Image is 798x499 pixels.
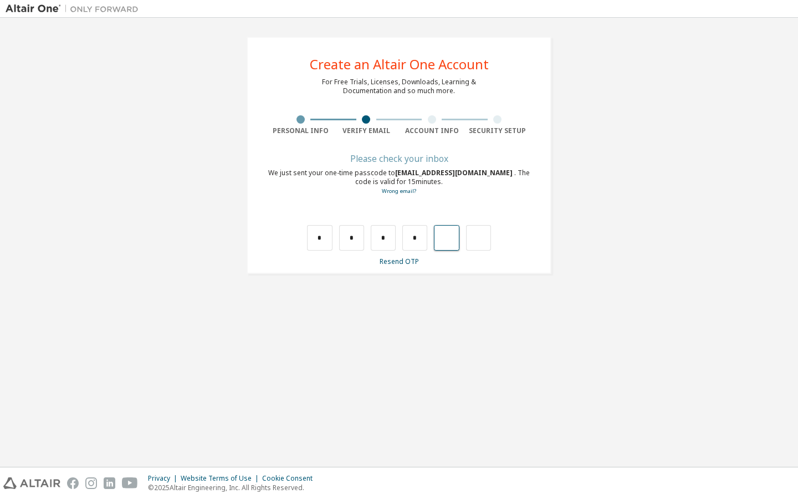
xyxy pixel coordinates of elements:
[181,474,262,483] div: Website Terms of Use
[268,169,530,196] div: We just sent your one-time passcode to . The code is valid for 15 minutes.
[3,477,60,489] img: altair_logo.svg
[322,78,476,95] div: For Free Trials, Licenses, Downloads, Learning & Documentation and so much more.
[395,168,514,177] span: [EMAIL_ADDRESS][DOMAIN_NAME]
[122,477,138,489] img: youtube.svg
[104,477,115,489] img: linkedin.svg
[465,126,531,135] div: Security Setup
[310,58,489,71] div: Create an Altair One Account
[382,187,416,195] a: Go back to the registration form
[67,477,79,489] img: facebook.svg
[148,483,319,492] p: © 2025 Altair Engineering, Inc. All Rights Reserved.
[6,3,144,14] img: Altair One
[399,126,465,135] div: Account Info
[268,155,530,162] div: Please check your inbox
[262,474,319,483] div: Cookie Consent
[85,477,97,489] img: instagram.svg
[334,126,400,135] div: Verify Email
[268,126,334,135] div: Personal Info
[380,257,419,266] a: Resend OTP
[148,474,181,483] div: Privacy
